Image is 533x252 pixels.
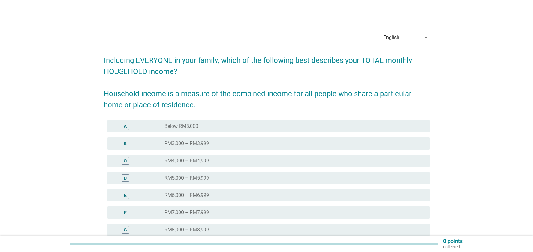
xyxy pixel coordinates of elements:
label: RM8,000 – RM8,999 [164,227,209,233]
div: E [124,192,127,199]
div: F [124,209,127,216]
label: RM4,000 – RM4,999 [164,158,209,164]
div: G [124,227,127,233]
h2: Including EVERYONE in your family, which of the following best describes your TOTAL monthly HOUSE... [104,49,430,110]
p: collected [443,244,463,250]
label: Below RM3,000 [164,123,198,129]
div: English [383,35,399,40]
p: 0 points [443,238,463,244]
div: A [124,123,127,130]
label: RM5,000 – RM5,999 [164,175,209,181]
div: C [124,158,127,164]
label: RM6,000 – RM6,999 [164,192,209,198]
label: RM3,000 – RM3,999 [164,140,209,147]
div: B [124,140,127,147]
div: D [124,175,127,181]
i: arrow_drop_down [422,34,430,41]
label: RM7,000 – RM7,999 [164,209,209,216]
